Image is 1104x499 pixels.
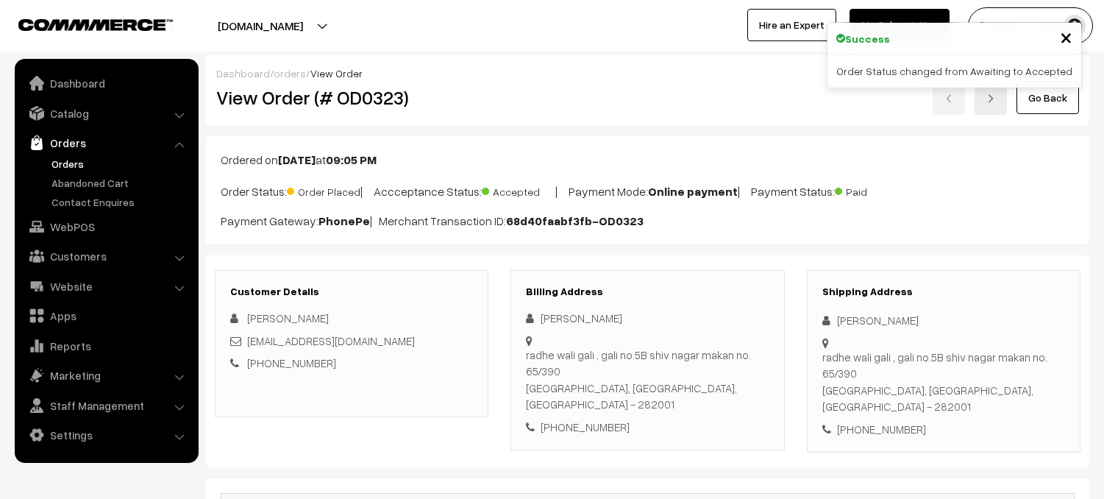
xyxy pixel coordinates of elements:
a: WebPOS [18,213,193,240]
a: Apps [18,302,193,329]
a: Dashboard [216,67,270,79]
div: radhe wali gali , gali no.5B shiv nagar makan no. 65/390 [GEOGRAPHIC_DATA], [GEOGRAPHIC_DATA], [G... [822,349,1065,415]
div: / / [216,66,1079,81]
a: COMMMERCE [18,15,147,32]
p: Payment Gateway: | Merchant Transaction ID: [221,212,1075,230]
a: Marketing [18,362,193,389]
button: [PERSON_NAME] [968,7,1093,44]
img: COMMMERCE [18,19,173,30]
div: [PERSON_NAME] [526,310,769,327]
div: [PHONE_NUMBER] [526,419,769,436]
b: 09:05 PM [326,152,377,167]
h2: View Order (# OD0323) [216,86,489,109]
button: [DOMAIN_NAME] [166,7,355,44]
div: Order Status changed from Awaiting to Accepted [827,54,1081,88]
a: Abandoned Cart [48,175,193,191]
b: PhonePe [318,213,370,228]
a: Orders [48,156,193,171]
a: Orders [18,130,193,156]
b: [DATE] [278,152,316,167]
a: Reports [18,333,193,359]
a: Catalog [18,100,193,127]
button: Close [1060,26,1072,48]
b: 68d40faabf3fb-OD0323 [506,213,644,228]
span: Paid [835,180,908,199]
a: Customers [18,243,193,269]
span: Accepted [482,180,555,199]
a: Dashboard [18,70,193,96]
a: [EMAIL_ADDRESS][DOMAIN_NAME] [247,334,415,347]
img: user [1064,15,1086,37]
p: Ordered on at [221,151,1075,169]
a: Contact Enquires [48,194,193,210]
span: × [1060,23,1072,50]
a: Go Back [1016,82,1079,114]
b: Online payment [648,184,738,199]
h3: Shipping Address [822,286,1065,298]
a: Hire an Expert [747,9,836,41]
a: Staff Management [18,392,193,419]
img: right-arrow.png [986,94,995,103]
h3: Billing Address [526,286,769,298]
div: radhe wali gali , gali no.5B shiv nagar makan no. 65/390 [GEOGRAPHIC_DATA], [GEOGRAPHIC_DATA], [G... [526,347,769,413]
a: My Subscription [850,9,950,41]
a: Settings [18,422,193,448]
div: [PHONE_NUMBER] [822,421,1065,438]
strong: Success [845,31,890,46]
span: [PERSON_NAME] [247,311,329,325]
a: [PHONE_NUMBER] [247,356,336,369]
span: View Order [310,67,363,79]
a: orders [274,67,306,79]
p: Order Status: | Accceptance Status: | Payment Mode: | Payment Status: [221,180,1075,200]
a: Website [18,273,193,300]
h3: Customer Details [230,286,473,298]
span: Order Placed [287,180,360,199]
div: [PERSON_NAME] [822,312,1065,329]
